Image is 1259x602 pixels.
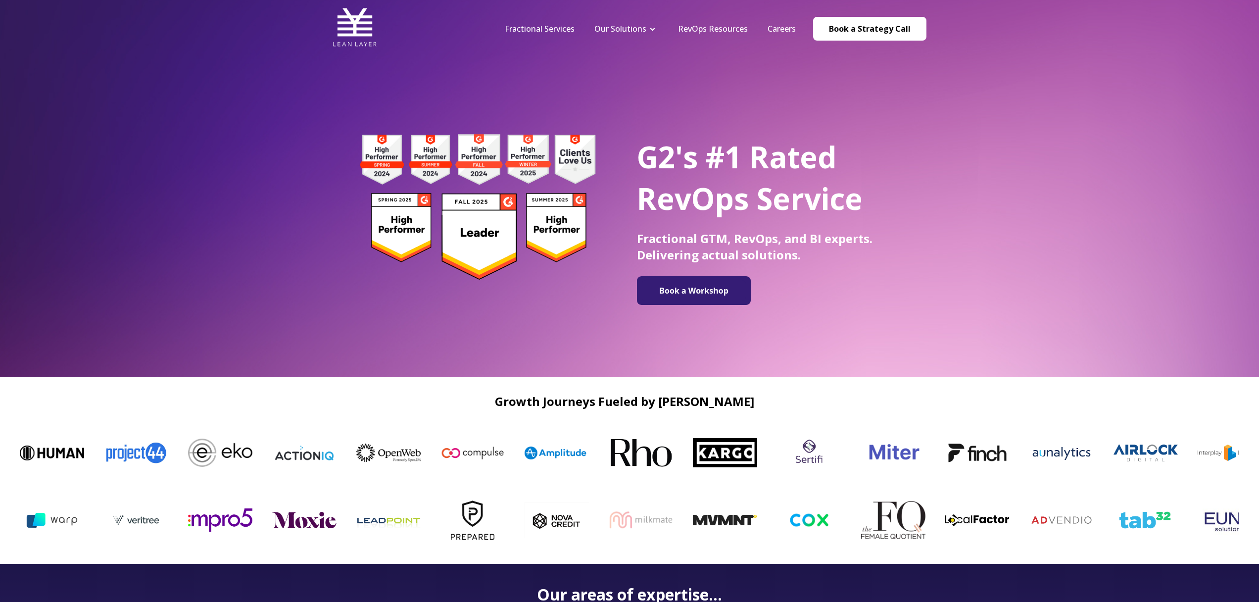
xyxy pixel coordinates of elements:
a: Our Solutions [594,23,646,34]
img: Tab32 [1114,504,1178,536]
img: Rho-logo-square [609,421,673,485]
img: images [1114,444,1178,461]
img: milkmate [609,510,673,529]
img: Compulse [440,436,505,470]
img: Kargo [693,438,757,467]
h2: Growth Journeys Fueled by [PERSON_NAME] [10,395,1239,408]
img: sertifi logo [777,434,841,471]
img: Advendio [1029,502,1094,538]
a: Book a Strategy Call [813,17,926,41]
img: aunalytics [1029,442,1094,463]
img: veritree [104,506,168,534]
img: MVMNT [693,515,757,526]
a: Fractional Services [505,23,575,34]
img: miter [861,421,925,485]
a: RevOps Resources [678,23,748,34]
img: Lean Layer Logo [333,5,377,50]
img: Prepared-Logo [440,488,505,552]
img: LocalFactor [945,488,1010,552]
img: OpenWeb [356,444,421,462]
img: cox-logo-og-image [777,509,841,531]
span: Fractional GTM, RevOps, and BI experts. Delivering actual solutions. [637,230,872,263]
a: Careers [768,23,796,34]
img: Eko [188,439,252,467]
img: mpro5 [188,508,252,531]
img: g2 badges [342,131,612,283]
img: Book a Workshop [642,280,746,301]
img: warp ai [20,507,84,533]
img: Amplitude [525,447,589,459]
img: ActionIQ [272,445,337,461]
img: Human [20,446,84,460]
img: The FQ [861,501,925,539]
img: leadpoint [356,488,421,552]
img: moxie [272,512,337,528]
div: Navigation Menu [495,23,806,34]
img: Finch logo [945,421,1010,485]
img: Project44 [104,436,168,469]
span: G2's #1 Rated RevOps Service [637,137,863,219]
img: nova_c [525,502,589,538]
